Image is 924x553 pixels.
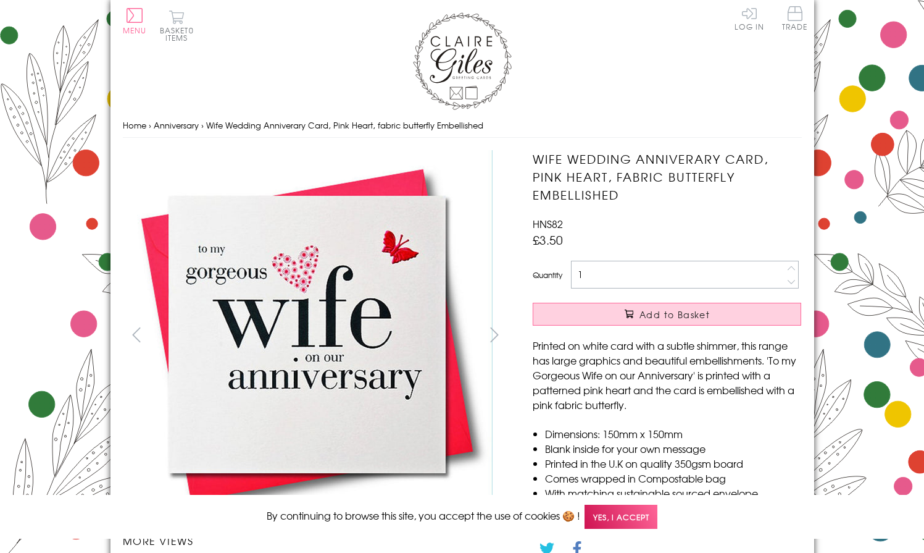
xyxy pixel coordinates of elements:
[122,150,493,520] img: Wife Wedding Anniverary Card, Pink Heart, fabric butterfly Embellished
[123,119,146,131] a: Home
[533,269,562,281] label: Quantity
[149,119,151,131] span: ›
[201,119,204,131] span: ›
[413,12,512,110] img: Claire Giles Greetings Cards
[480,321,508,348] button: next
[533,338,801,412] p: Printed on white card with a subtle shimmer, this range has large graphics and beautiful embellis...
[735,6,764,30] a: Log In
[533,231,563,248] span: £3.50
[782,6,808,33] a: Trade
[123,533,509,548] h3: More views
[639,308,710,321] span: Add to Basket
[545,426,801,441] li: Dimensions: 150mm x 150mm
[585,505,657,529] span: Yes, I accept
[123,25,147,36] span: Menu
[206,119,483,131] span: Wife Wedding Anniverary Card, Pink Heart, fabric butterfly Embellished
[545,471,801,486] li: Comes wrapped in Compostable bag
[533,303,801,326] button: Add to Basket
[508,150,878,521] img: Wife Wedding Anniverary Card, Pink Heart, fabric butterfly Embellished
[123,113,802,138] nav: breadcrumbs
[165,25,194,43] span: 0 items
[533,216,563,231] span: HNS82
[533,150,801,203] h1: Wife Wedding Anniverary Card, Pink Heart, fabric butterfly Embellished
[545,486,801,500] li: With matching sustainable sourced envelope
[123,321,151,348] button: prev
[545,456,801,471] li: Printed in the U.K on quality 350gsm board
[782,6,808,30] span: Trade
[154,119,199,131] a: Anniversary
[123,8,147,34] button: Menu
[545,441,801,456] li: Blank inside for your own message
[160,10,194,41] button: Basket0 items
